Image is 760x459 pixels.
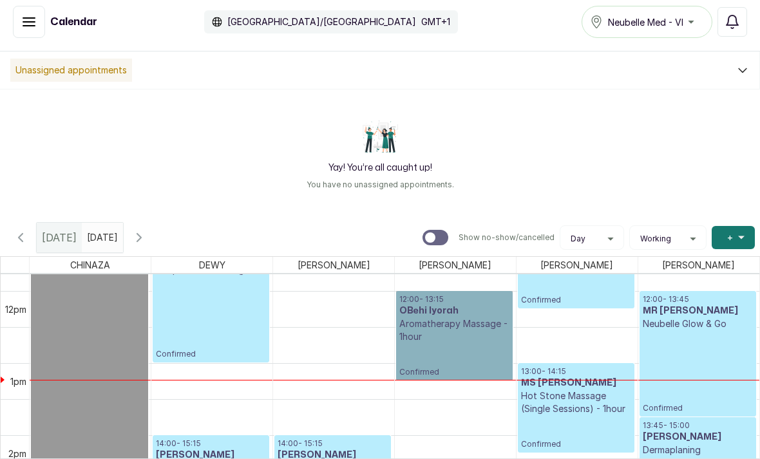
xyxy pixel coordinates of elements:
[278,438,388,449] p: 14:00 - 15:15
[156,276,266,359] p: Confirmed
[521,389,631,415] p: Hot Stone Massage (Single Sessions) - 1hour
[643,294,754,304] p: 12:00 - 13:45
[727,231,733,244] span: +
[196,257,228,273] span: DEWY
[660,257,737,273] span: [PERSON_NAME]
[565,234,618,244] button: Day
[3,303,29,316] div: 12pm
[37,223,82,252] div: [DATE]
[521,415,631,449] p: Confirmed
[42,230,77,245] span: [DATE]
[416,257,494,273] span: [PERSON_NAME]
[295,257,373,273] span: [PERSON_NAME]
[640,234,671,244] span: Working
[643,330,754,413] p: Confirmed
[643,304,754,317] h3: MR [PERSON_NAME]
[643,420,754,431] p: 13:45 - 15:00
[50,14,97,30] h1: Calendar
[538,257,616,273] span: [PERSON_NAME]
[643,444,754,456] p: Dermaplaning
[227,15,416,28] p: [GEOGRAPHIC_DATA]/[GEOGRAPHIC_DATA]
[521,366,631,377] p: 13:00 - 14:15
[608,15,683,29] span: Neubelle Med - VI
[521,377,631,389] h3: MS [PERSON_NAME]
[582,6,712,38] button: Neubelle Med - VI
[643,431,754,444] h3: [PERSON_NAME]
[328,162,432,174] h2: Yay! You’re all caught up!
[635,234,701,244] button: Working
[10,59,132,82] p: Unassigned appointments
[68,257,113,273] span: CHINAZA
[643,317,754,330] p: Neubelle Glow & Go
[459,232,555,243] p: Show no-show/cancelled
[421,15,450,28] p: GMT+1
[8,375,29,388] div: 1pm
[571,234,585,244] span: Day
[521,271,631,305] p: Confirmed
[156,438,266,449] p: 14:00 - 15:15
[307,180,454,190] p: You have no unassigned appointments.
[712,226,755,249] button: +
